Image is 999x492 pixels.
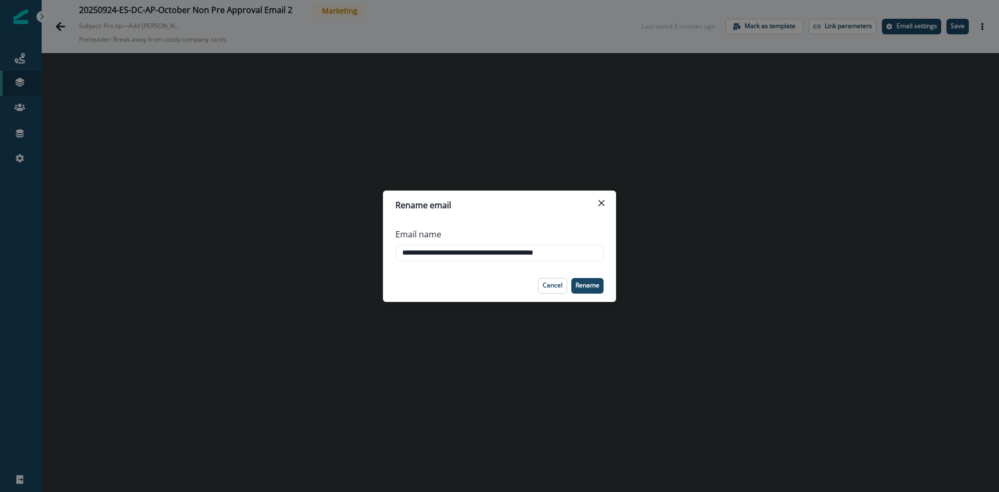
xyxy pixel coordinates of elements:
[538,278,567,294] button: Cancel
[571,278,604,294] button: Rename
[593,195,610,211] button: Close
[543,282,562,289] p: Cancel
[575,282,599,289] p: Rename
[395,199,451,211] p: Rename email
[395,228,441,241] p: Email name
